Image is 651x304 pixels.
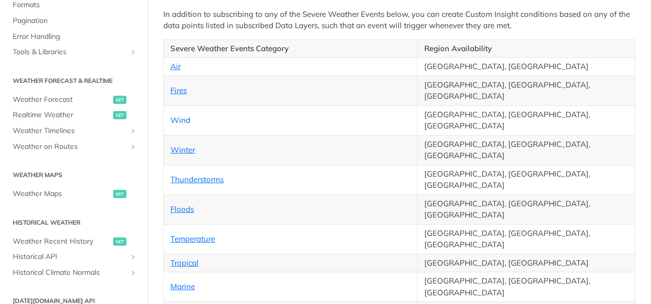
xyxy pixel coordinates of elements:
a: Historical Climate NormalsShow subpages for Historical Climate Normals [8,265,140,280]
td: [GEOGRAPHIC_DATA], [GEOGRAPHIC_DATA], [GEOGRAPHIC_DATA] [417,224,635,254]
a: Floods [170,204,194,214]
td: [GEOGRAPHIC_DATA], [GEOGRAPHIC_DATA] [417,58,635,76]
span: Weather Timelines [13,126,126,136]
a: Historical APIShow subpages for Historical API [8,249,140,265]
span: get [113,111,126,119]
td: [GEOGRAPHIC_DATA], [GEOGRAPHIC_DATA], [GEOGRAPHIC_DATA] [417,76,635,105]
span: Historical Climate Normals [13,268,126,278]
span: get [113,96,126,104]
a: Weather TimelinesShow subpages for Weather Timelines [8,123,140,139]
span: get [113,237,126,246]
a: Wind [170,115,190,125]
span: get [113,190,126,198]
span: Tools & Libraries [13,47,126,57]
span: Weather Recent History [13,236,111,247]
button: Show subpages for Weather on Routes [129,143,137,151]
a: Winter [170,145,195,155]
a: Tropical [170,258,199,268]
a: Temperature [170,234,215,244]
a: Weather Mapsget [8,186,140,202]
button: Show subpages for Weather Timelines [129,127,137,135]
a: Weather Recent Historyget [8,234,140,249]
td: [GEOGRAPHIC_DATA], [GEOGRAPHIC_DATA], [GEOGRAPHIC_DATA] [417,165,635,194]
button: Show subpages for Tools & Libraries [129,48,137,56]
a: Fires [170,85,187,95]
td: [GEOGRAPHIC_DATA], [GEOGRAPHIC_DATA], [GEOGRAPHIC_DATA] [417,272,635,302]
span: Pagination [13,16,137,26]
h2: Historical Weather [8,218,140,227]
td: [GEOGRAPHIC_DATA], [GEOGRAPHIC_DATA], [GEOGRAPHIC_DATA] [417,194,635,224]
h2: Weather Forecast & realtime [8,76,140,85]
button: Show subpages for Historical API [129,253,137,261]
a: Realtime Weatherget [8,107,140,123]
span: Weather Maps [13,189,111,199]
a: Weather on RoutesShow subpages for Weather on Routes [8,139,140,155]
td: [GEOGRAPHIC_DATA], [GEOGRAPHIC_DATA] [417,254,635,272]
p: In addition to subscribing to any of the Severe Weather Events below, you can create Custom Insig... [163,9,635,32]
a: Marine [170,281,195,291]
h2: Weather Maps [8,170,140,180]
td: [GEOGRAPHIC_DATA], [GEOGRAPHIC_DATA], [GEOGRAPHIC_DATA] [417,105,635,135]
td: [GEOGRAPHIC_DATA], [GEOGRAPHIC_DATA], [GEOGRAPHIC_DATA] [417,135,635,165]
span: Historical API [13,252,126,262]
a: Thunderstorms [170,175,224,184]
span: Error Handling [13,32,137,42]
button: Show subpages for Historical Climate Normals [129,269,137,277]
a: Error Handling [8,29,140,45]
th: Severe Weather Events Category [164,39,418,58]
a: Pagination [8,13,140,29]
a: Tools & LibrariesShow subpages for Tools & Libraries [8,45,140,60]
a: Weather Forecastget [8,92,140,107]
span: Weather Forecast [13,95,111,105]
span: Weather on Routes [13,142,126,152]
th: Region Availability [417,39,635,58]
span: Realtime Weather [13,110,111,120]
a: Air [170,61,181,71]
